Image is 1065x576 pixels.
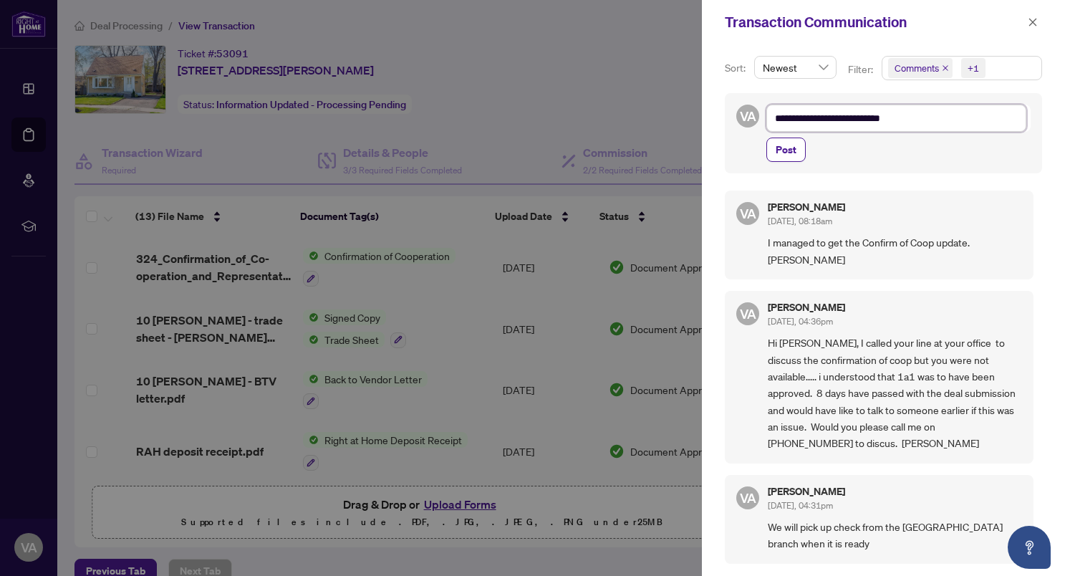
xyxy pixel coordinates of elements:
[740,488,756,508] span: VA
[768,500,833,511] span: [DATE], 04:31pm
[725,11,1023,33] div: Transaction Communication
[768,335,1022,452] span: Hi [PERSON_NAME], I called your line at your office to discuss the confirmation of coop but you w...
[768,302,845,312] h5: [PERSON_NAME]
[968,61,979,75] div: +1
[1008,526,1051,569] button: Open asap
[768,519,1022,552] span: We will pick up check from the [GEOGRAPHIC_DATA] branch when it is ready
[740,304,756,324] span: VA
[942,64,949,72] span: close
[768,316,833,327] span: [DATE], 04:36pm
[848,62,875,77] p: Filter:
[888,58,953,78] span: Comments
[768,234,1022,268] span: I managed to get the Confirm of Coop update. [PERSON_NAME]
[776,138,796,161] span: Post
[1028,17,1038,27] span: close
[740,106,756,126] span: VA
[740,203,756,224] span: VA
[768,216,832,226] span: [DATE], 08:18am
[768,486,845,496] h5: [PERSON_NAME]
[895,61,939,75] span: Comments
[768,202,845,212] h5: [PERSON_NAME]
[725,60,748,76] p: Sort:
[763,57,828,78] span: Newest
[766,138,806,162] button: Post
